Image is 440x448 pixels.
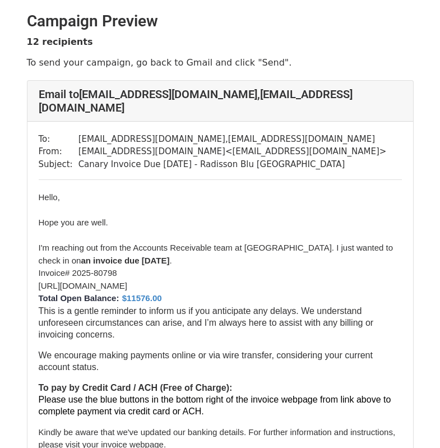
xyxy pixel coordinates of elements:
[39,280,402,293] li: [URL][DOMAIN_NAME]
[39,218,108,227] span: Hope you are well.
[122,293,127,303] font: $
[39,306,374,339] span: This is a gentle reminder to inform us if you anticipate any delays. We understand unforeseen cir...
[39,350,373,372] span: We encourage making payments online or via wire transfer, considering your current account status.
[27,12,414,31] h2: Campaign Preview
[78,133,387,146] td: [EMAIL_ADDRESS][DOMAIN_NAME] , [EMAIL_ADDRESS][DOMAIN_NAME]
[78,145,387,158] td: [EMAIL_ADDRESS][DOMAIN_NAME] < [EMAIL_ADDRESS][DOMAIN_NAME] >
[78,158,387,171] td: Canary Invoice Due [DATE] - Radisson Blu [GEOGRAPHIC_DATA]
[27,36,93,47] strong: 12 recipients
[39,133,78,146] td: To:
[39,145,78,158] td: From:
[39,395,391,416] span: Please use the blue buttons in the bottom right of the invoice webpage from link above to complet...
[39,192,60,202] span: Hello,
[39,383,233,392] strong: To pay by Credit Card / ACH (Free of Charge):
[127,293,162,303] font: 11576.00
[39,243,393,265] span: I'm reaching out from the Accounts Receivable team at [GEOGRAPHIC_DATA]. I just wanted to check i...
[39,267,402,280] li: Invoice# 2025-80798
[39,87,402,114] h4: Email to [EMAIL_ADDRESS][DOMAIN_NAME] , [EMAIL_ADDRESS][DOMAIN_NAME]
[81,256,169,265] strong: an invoice due [DATE]
[39,293,119,303] span: Total Open Balance:
[27,57,414,68] p: To send your campaign, go back to Gmail and click "Send".
[39,158,78,171] td: Subject:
